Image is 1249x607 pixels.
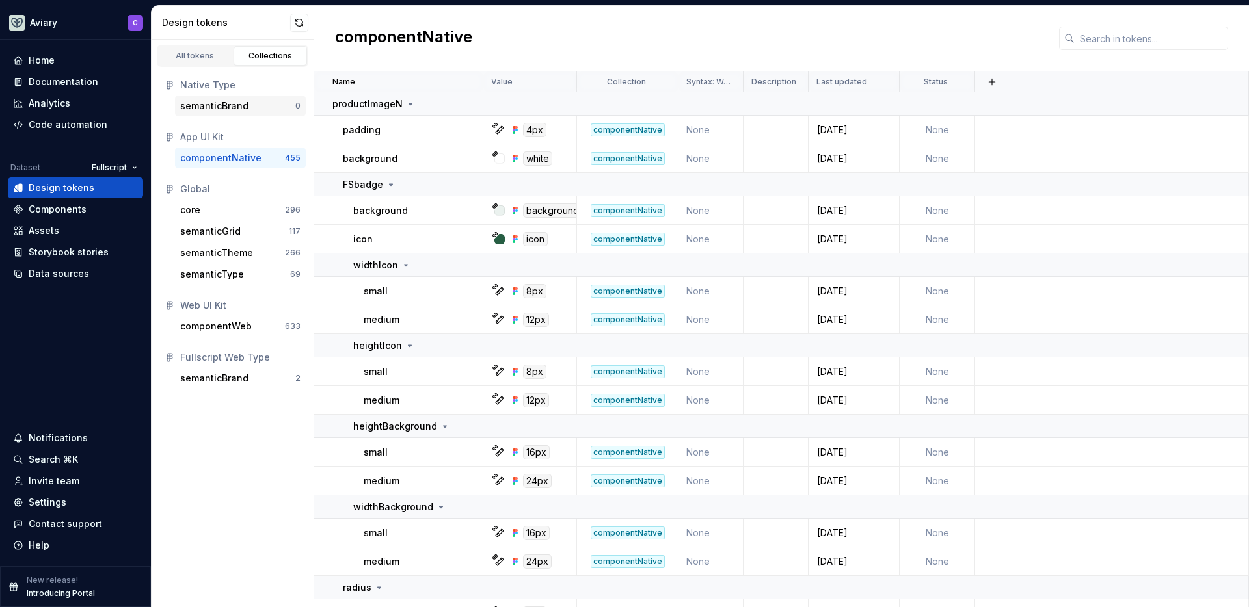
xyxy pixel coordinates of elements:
[9,15,25,31] img: 256e2c79-9abd-4d59-8978-03feab5a3943.png
[523,284,546,298] div: 8px
[686,77,732,87] p: Syntax: Web
[364,313,399,326] p: medium
[809,526,898,539] div: [DATE]
[678,438,744,467] td: None
[678,196,744,225] td: None
[678,277,744,305] td: None
[364,394,399,407] p: medium
[29,539,49,552] div: Help
[175,368,306,389] a: semanticBrand2
[364,285,388,298] p: small
[29,453,78,466] div: Search ⌘K
[332,77,355,87] p: Name
[353,420,437,433] p: heightBackground
[678,467,744,495] td: None
[175,264,306,285] button: semanticType69
[523,151,552,166] div: white
[29,246,109,259] div: Storybook stories
[353,204,408,217] p: background
[295,101,301,111] div: 0
[29,267,89,280] div: Data sources
[27,588,95,599] p: Introducing Portal
[591,474,665,487] div: componentNative
[180,320,252,333] div: componentWeb
[8,263,143,284] a: Data sources
[678,225,744,253] td: None
[751,77,796,87] p: Description
[163,51,228,61] div: All tokens
[343,581,371,594] p: radius
[343,178,383,191] p: FSbadge
[175,221,306,242] button: semanticGrid117
[175,316,306,337] button: componentWeb633
[900,305,975,334] td: None
[900,357,975,386] td: None
[900,144,975,173] td: None
[523,526,550,540] div: 16px
[523,203,609,218] div: backgroundLevel1
[809,123,898,136] div: [DATE]
[29,474,79,487] div: Invite team
[900,386,975,415] td: None
[8,535,143,556] button: Help
[332,97,403,110] p: productImageN
[29,75,98,88] div: Documentation
[523,474,552,488] div: 24px
[591,394,665,407] div: componentNative
[295,373,301,383] div: 2
[900,225,975,253] td: None
[289,226,301,237] div: 117
[162,16,290,29] div: Design tokens
[523,123,546,137] div: 4px
[30,16,57,29] div: Aviary
[180,268,244,281] div: semanticType
[523,393,549,407] div: 12px
[353,500,433,513] p: widthBackground
[591,446,665,459] div: componentNative
[8,492,143,513] a: Settings
[591,233,665,246] div: componentNative
[8,220,143,241] a: Assets
[364,526,388,539] p: small
[900,277,975,305] td: None
[92,162,127,173] span: Fullscript
[133,18,138,28] div: C
[491,77,513,87] p: Value
[29,118,107,131] div: Code automation
[27,575,78,586] p: New release!
[816,77,867,87] p: Last updated
[809,365,898,378] div: [DATE]
[591,526,665,539] div: componentNative
[1075,27,1228,50] input: Search in tokens...
[353,339,402,352] p: heightIcon
[900,116,975,144] td: None
[343,152,397,165] p: background
[180,79,301,92] div: Native Type
[678,305,744,334] td: None
[175,96,306,116] a: semanticBrand0
[335,27,472,50] h2: componentNative
[290,269,301,279] div: 69
[180,225,241,238] div: semanticGrid
[29,224,59,237] div: Assets
[591,313,665,326] div: componentNative
[364,555,399,568] p: medium
[180,246,253,259] div: semanticTheme
[591,123,665,136] div: componentNative
[900,438,975,467] td: None
[809,152,898,165] div: [DATE]
[175,148,306,168] button: componentNative455
[180,351,301,364] div: Fullscript Web Type
[364,474,399,487] p: medium
[591,152,665,165] div: componentNative
[809,555,898,568] div: [DATE]
[285,205,301,215] div: 296
[175,200,306,220] button: core296
[353,259,398,272] p: widthIcon
[29,432,88,445] div: Notifications
[343,123,381,136] p: padding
